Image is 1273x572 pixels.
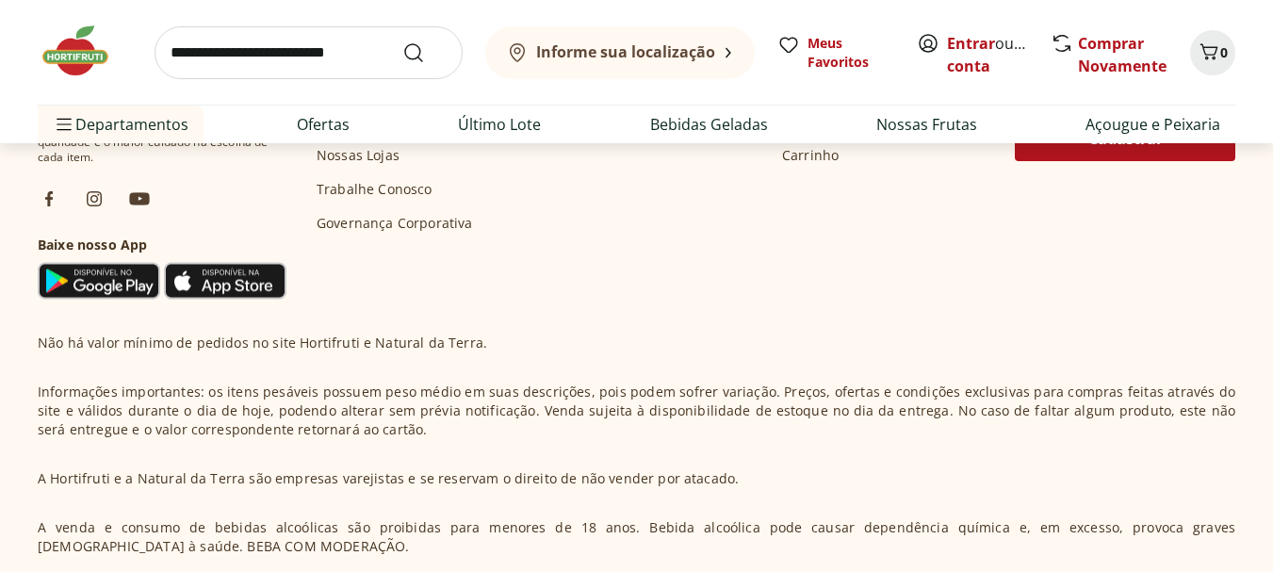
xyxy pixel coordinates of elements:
a: Meus Favoritos [777,34,894,72]
a: Comprar Novamente [1078,33,1167,76]
button: Submit Search [402,41,448,64]
a: Carrinho [782,146,839,165]
a: Açougue e Peixaria [1085,113,1220,136]
img: App Store Icon [164,262,286,300]
img: Hortifruti [38,23,132,79]
img: Google Play Icon [38,262,160,300]
img: fb [38,188,60,210]
button: Carrinho [1190,30,1235,75]
a: Ofertas [297,113,350,136]
a: Governança Corporativa [317,214,473,233]
a: Entrar [947,33,995,54]
img: ytb [128,188,151,210]
a: Bebidas Geladas [650,113,768,136]
a: Nossas Lojas [317,146,400,165]
a: Nossas Frutas [876,113,977,136]
button: Menu [53,102,75,147]
p: A venda e consumo de bebidas alcoólicas são proibidas para menores de 18 anos. Bebida alcoólica p... [38,518,1235,556]
button: Informe sua localização [485,26,755,79]
span: Departamentos [53,102,188,147]
img: ig [83,188,106,210]
b: Informe sua localização [536,41,715,62]
span: Cadastrar [1088,131,1163,146]
span: ou [947,32,1031,77]
p: Não há valor mínimo de pedidos no site Hortifruti e Natural da Terra. [38,334,487,352]
h3: Baixe nosso App [38,236,286,254]
p: Informações importantes: os itens pesáveis possuem peso médio em suas descrições, pois podem sofr... [38,383,1235,439]
span: 0 [1220,43,1228,61]
span: Meus Favoritos [808,34,894,72]
a: Trabalhe Conosco [317,180,432,199]
p: A Hortifruti e a Natural da Terra são empresas varejistas e se reservam o direito de não vender p... [38,469,739,488]
a: Criar conta [947,33,1051,76]
input: search [155,26,463,79]
a: Último Lote [458,113,541,136]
